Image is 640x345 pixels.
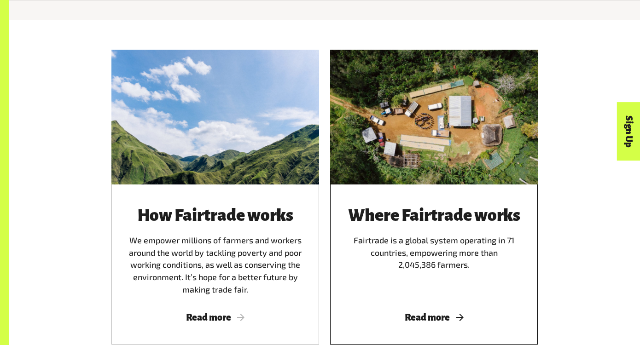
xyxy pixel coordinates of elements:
[341,207,527,296] div: Fairtrade is a global system operating in 71 countries, empowering more than 2,045,386 farmers.
[122,207,308,296] div: We empower millions of farmers and workers around the world by tackling poverty and poor working ...
[341,207,527,225] h3: Where Fairtrade works
[122,312,308,322] span: Read more
[111,50,319,345] a: How Fairtrade worksWe empower millions of farmers and workers around the world by tackling povert...
[330,50,538,345] a: Where Fairtrade worksFairtrade is a global system operating in 71 countries, empowering more than...
[122,207,308,225] h3: How Fairtrade works
[341,312,527,322] span: Read more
